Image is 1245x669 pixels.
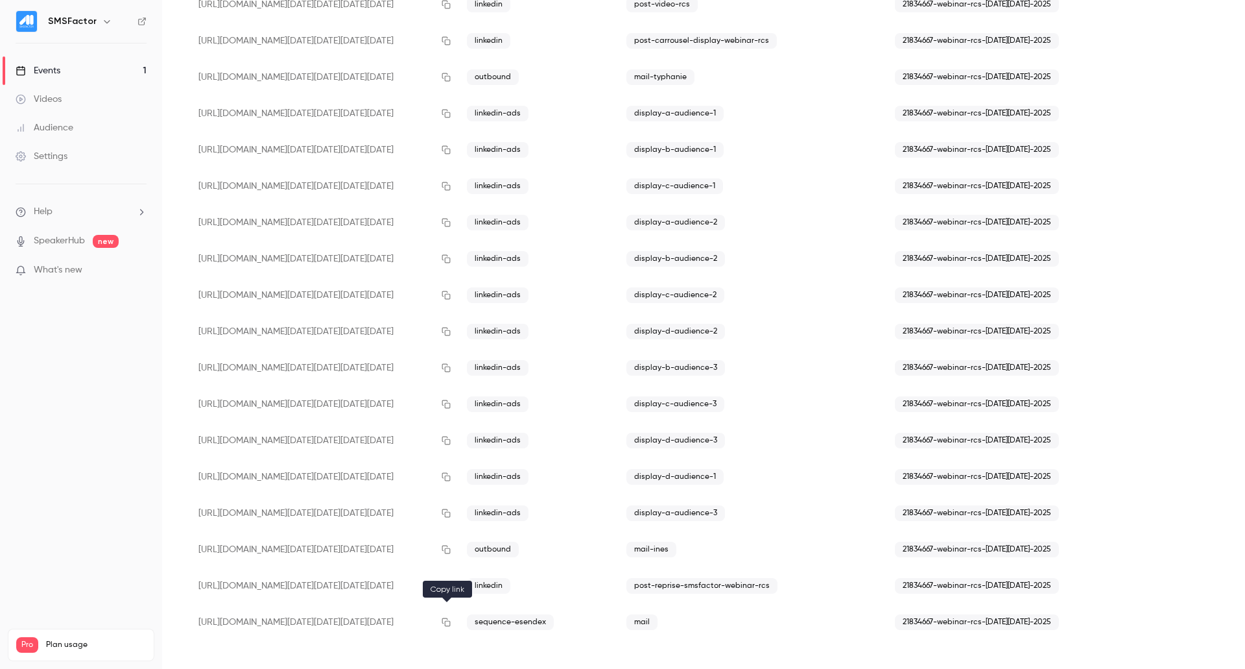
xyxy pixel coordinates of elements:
[626,106,724,121] span: display-a-audience-1
[895,324,1059,339] span: 21834667-webinar-rcs-[DATE][DATE]-2025
[895,469,1059,485] span: 21834667-webinar-rcs-[DATE][DATE]-2025
[467,178,528,194] span: linkedin-ads
[467,505,528,521] span: linkedin-ads
[188,531,456,568] div: [URL][DOMAIN_NAME][DATE][DATE][DATE][DATE]
[895,178,1059,194] span: 21834667-webinar-rcs-[DATE][DATE]-2025
[48,15,97,28] h6: SMSFactor
[467,396,528,412] span: linkedin-ads
[188,459,456,495] div: [URL][DOMAIN_NAME][DATE][DATE][DATE][DATE]
[895,396,1059,412] span: 21834667-webinar-rcs-[DATE][DATE]-2025
[895,614,1059,630] span: 21834667-webinar-rcs-[DATE][DATE]-2025
[626,469,724,485] span: display-d-audience-1
[626,142,724,158] span: display-b-audience-1
[467,614,554,630] span: sequence-esendex
[188,604,456,640] div: [URL][DOMAIN_NAME][DATE][DATE][DATE][DATE]
[467,469,528,485] span: linkedin-ads
[188,241,456,277] div: [URL][DOMAIN_NAME][DATE][DATE][DATE][DATE]
[467,578,510,594] span: linkedin
[467,215,528,230] span: linkedin-ads
[626,69,694,85] span: mail-typhanie
[626,324,725,339] span: display-d-audience-2
[895,287,1059,303] span: 21834667-webinar-rcs-[DATE][DATE]-2025
[895,360,1059,376] span: 21834667-webinar-rcs-[DATE][DATE]-2025
[188,568,456,604] div: [URL][DOMAIN_NAME][DATE][DATE][DATE][DATE]
[895,142,1059,158] span: 21834667-webinar-rcs-[DATE][DATE]-2025
[467,251,528,267] span: linkedin-ads
[626,360,725,376] span: display-b-audience-3
[626,396,724,412] span: display-c-audience-3
[626,251,725,267] span: display-b-audience-2
[626,542,676,557] span: mail-ines
[467,69,519,85] span: outbound
[188,495,456,531] div: [URL][DOMAIN_NAME][DATE][DATE][DATE][DATE]
[34,205,53,219] span: Help
[626,578,777,594] span: post-reprise-smsfactor-webinar-rcs
[626,178,723,194] span: display-c-audience-1
[895,542,1059,557] span: 21834667-webinar-rcs-[DATE][DATE]-2025
[626,33,777,49] span: post-carrousel-display-webinar-rcs
[467,360,528,376] span: linkedin-ads
[188,23,456,59] div: [URL][DOMAIN_NAME][DATE][DATE][DATE][DATE]
[895,106,1059,121] span: 21834667-webinar-rcs-[DATE][DATE]-2025
[16,121,73,134] div: Audience
[895,505,1059,521] span: 21834667-webinar-rcs-[DATE][DATE]-2025
[467,542,519,557] span: outbound
[626,614,658,630] span: mail
[93,235,119,248] span: new
[34,263,82,277] span: What's new
[188,422,456,459] div: [URL][DOMAIN_NAME][DATE][DATE][DATE][DATE]
[895,251,1059,267] span: 21834667-webinar-rcs-[DATE][DATE]-2025
[188,350,456,386] div: [URL][DOMAIN_NAME][DATE][DATE][DATE][DATE]
[34,234,85,248] a: SpeakerHub
[626,505,725,521] span: display-a-audience-3
[626,287,724,303] span: display-c-audience-2
[188,277,456,313] div: [URL][DOMAIN_NAME][DATE][DATE][DATE][DATE]
[16,150,67,163] div: Settings
[16,64,60,77] div: Events
[467,287,528,303] span: linkedin-ads
[626,215,725,230] span: display-a-audience-2
[467,142,528,158] span: linkedin-ads
[467,33,510,49] span: linkedin
[188,313,456,350] div: [URL][DOMAIN_NAME][DATE][DATE][DATE][DATE]
[895,215,1059,230] span: 21834667-webinar-rcs-[DATE][DATE]-2025
[16,637,38,653] span: Pro
[467,106,528,121] span: linkedin-ads
[895,433,1059,448] span: 21834667-webinar-rcs-[DATE][DATE]-2025
[16,11,37,32] img: SMSFactor
[16,93,62,106] div: Videos
[895,33,1059,49] span: 21834667-webinar-rcs-[DATE][DATE]-2025
[188,204,456,241] div: [URL][DOMAIN_NAME][DATE][DATE][DATE][DATE]
[895,578,1059,594] span: 21834667-webinar-rcs-[DATE][DATE]-2025
[188,386,456,422] div: [URL][DOMAIN_NAME][DATE][DATE][DATE][DATE]
[188,132,456,168] div: [URL][DOMAIN_NAME][DATE][DATE][DATE][DATE]
[467,433,528,448] span: linkedin-ads
[131,265,147,276] iframe: Noticeable Trigger
[16,205,147,219] li: help-dropdown-opener
[467,324,528,339] span: linkedin-ads
[188,168,456,204] div: [URL][DOMAIN_NAME][DATE][DATE][DATE][DATE]
[895,69,1059,85] span: 21834667-webinar-rcs-[DATE][DATE]-2025
[46,640,146,650] span: Plan usage
[626,433,725,448] span: display-d-audience-3
[188,59,456,95] div: [URL][DOMAIN_NAME][DATE][DATE][DATE][DATE]
[188,95,456,132] div: [URL][DOMAIN_NAME][DATE][DATE][DATE][DATE]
